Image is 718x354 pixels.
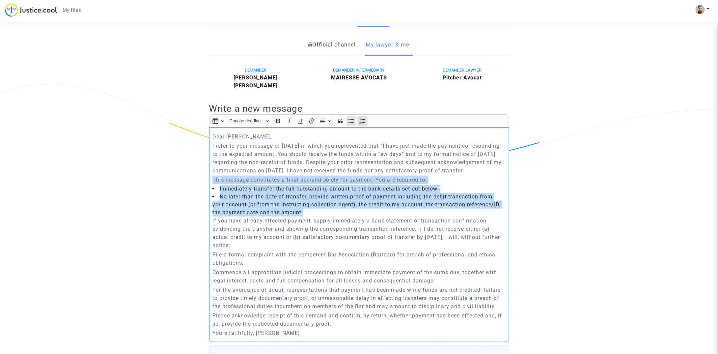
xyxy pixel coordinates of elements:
[212,251,506,267] p: File a formal complaint with the competent Bar Association (Barreau) for breach of professional a...
[209,127,509,342] div: Rich Text Editor, main
[212,142,506,175] p: I refer to your message of [DATE] in which you represented that “I have just made the payment cor...
[234,82,278,89] b: [PERSON_NAME]
[366,34,410,56] a: My lawyer & me
[234,74,278,81] b: [PERSON_NAME]
[212,185,506,193] li: Immediately transfer the full outstanding amount to the bank details set out below;
[212,217,506,250] p: If you have already effected payment, supply immediately a bank statement or transaction confirma...
[5,3,57,17] img: jc-logo.svg
[209,114,509,127] div: Editor toolbar
[212,286,506,310] p: For the avoidance of doubt, representations that payment has been made while funds are not credit...
[443,74,482,81] b: Pitcher Avocat
[212,329,506,337] p: Yours faithfully, [PERSON_NAME]
[212,133,506,141] p: Dear [PERSON_NAME],
[309,34,356,56] a: Official channel
[57,5,87,15] a: My files
[63,7,81,13] span: My files
[212,176,506,184] p: This message constitutes a final demand solely for payment. You are required to:
[209,103,509,114] h2: Write a new message
[443,68,482,73] span: DEMANDER LAWYER
[212,193,506,217] li: No later than the date of transfer, provide written proof of payment including the debit transact...
[212,268,506,285] p: Commence all appropriate judicial proceedings to obtain immediate payment of the sums due, togeth...
[230,117,264,125] span: Choose heading
[333,68,385,73] span: DEMANDER INTERMEDIARY
[245,68,266,73] span: DEMANDER
[227,116,272,126] button: Choose heading
[331,74,387,81] b: MAIRESSE AVOCATS
[212,311,506,328] p: Please acknowledge receipt of this demand and confirm, by return, whether payment has been effect...
[696,5,705,14] img: AAcHTtdRut9Q_F0Cbzhc1N5NkuGFyLGOdv6JVpELqudB57o=s96-c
